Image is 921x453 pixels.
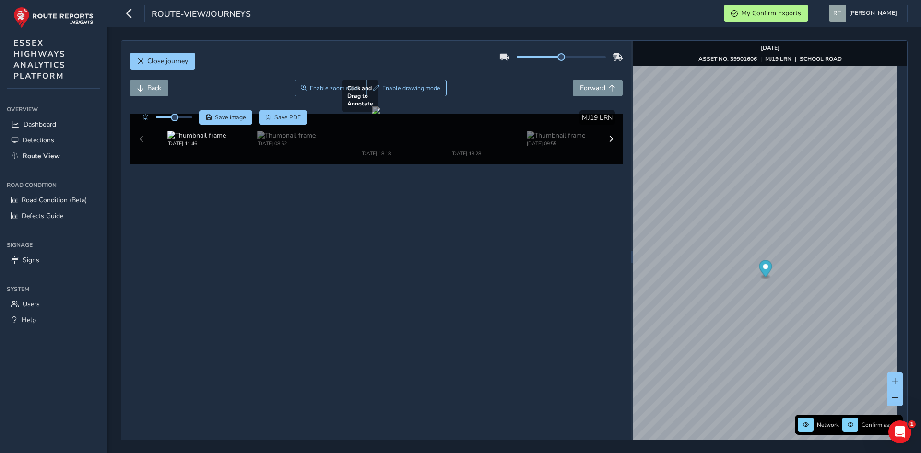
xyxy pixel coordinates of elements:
[199,110,252,125] button: Save
[761,44,779,52] strong: [DATE]
[765,55,791,63] strong: MJ19 LRN
[23,300,40,309] span: Users
[582,113,613,122] span: MJ19 LRN
[22,196,87,205] span: Road Condition (Beta)
[274,114,301,121] span: Save PDF
[257,140,316,147] div: [DATE] 08:52
[7,296,100,312] a: Users
[7,252,100,268] a: Signs
[7,132,100,148] a: Detections
[800,55,842,63] strong: SCHOOL ROAD
[147,83,161,93] span: Back
[437,131,496,140] img: Thumbnail frame
[147,57,188,66] span: Close journey
[167,131,226,140] img: Thumbnail frame
[7,312,100,328] a: Help
[817,421,839,429] span: Network
[257,131,316,140] img: Thumbnail frame
[382,84,440,92] span: Enable drawing mode
[829,5,846,22] img: diamond-layout
[22,315,36,325] span: Help
[888,420,911,443] iframe: Intercom live chat
[259,110,307,125] button: PDF
[698,55,842,63] div: | |
[908,420,916,428] span: 1
[295,80,367,96] button: Zoom
[437,140,496,147] div: [DATE] 13:28
[7,192,100,208] a: Road Condition (Beta)
[23,136,54,145] span: Detections
[23,256,39,265] span: Signs
[849,5,897,22] span: [PERSON_NAME]
[7,116,100,132] a: Dashboard
[7,208,100,224] a: Defects Guide
[527,131,585,140] img: Thumbnail frame
[7,238,100,252] div: Signage
[724,5,808,22] button: My Confirm Exports
[7,148,100,164] a: Route View
[7,178,100,192] div: Road Condition
[366,80,447,96] button: Draw
[22,211,63,221] span: Defects Guide
[310,84,361,92] span: Enable zoom mode
[580,83,605,93] span: Forward
[215,114,246,121] span: Save image
[130,53,195,70] button: Close journey
[167,140,226,147] div: [DATE] 11:46
[573,80,623,96] button: Forward
[698,55,757,63] strong: ASSET NO. 39901606
[23,151,60,161] span: Route View
[152,8,251,22] span: route-view/journeys
[527,140,585,147] div: [DATE] 09:55
[759,260,772,280] div: Map marker
[13,37,66,81] span: ESSEX HIGHWAYS ANALYTICS PLATFORM
[13,7,94,28] img: rr logo
[24,120,56,129] span: Dashboard
[741,9,801,18] span: My Confirm Exports
[7,282,100,296] div: System
[829,5,900,22] button: [PERSON_NAME]
[862,421,900,429] span: Confirm assets
[7,102,100,116] div: Overview
[347,131,405,140] img: Thumbnail frame
[130,80,168,96] button: Back
[347,140,405,147] div: [DATE] 18:18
